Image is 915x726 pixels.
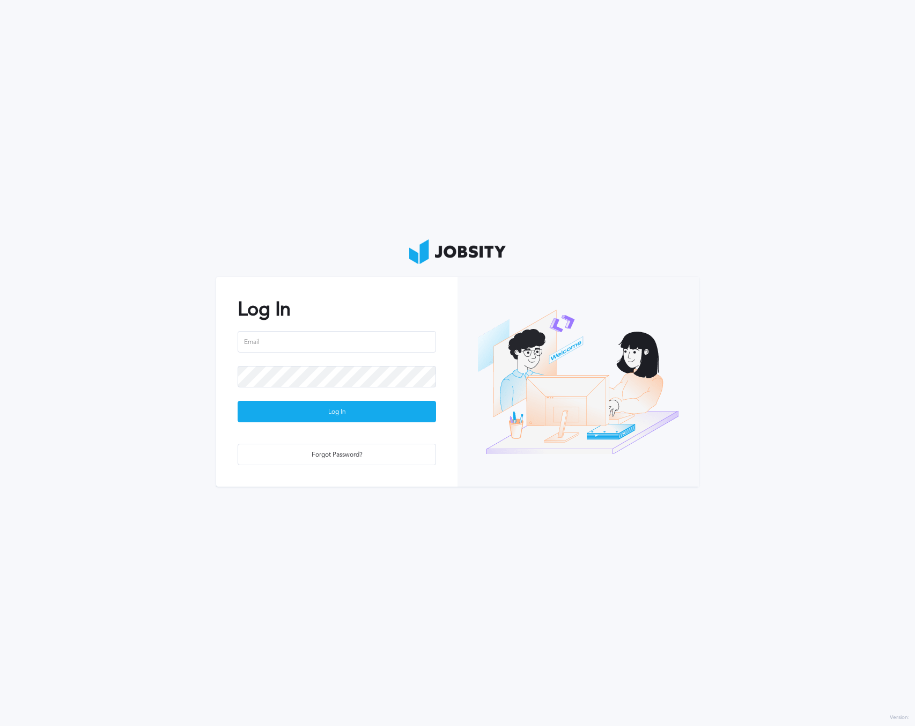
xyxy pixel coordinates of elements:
label: Version: [890,715,910,721]
button: Forgot Password? [238,444,436,465]
div: Log In [238,401,436,423]
div: Forgot Password? [238,444,436,466]
input: Email [238,331,436,353]
button: Log In [238,401,436,422]
h2: Log In [238,298,436,320]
